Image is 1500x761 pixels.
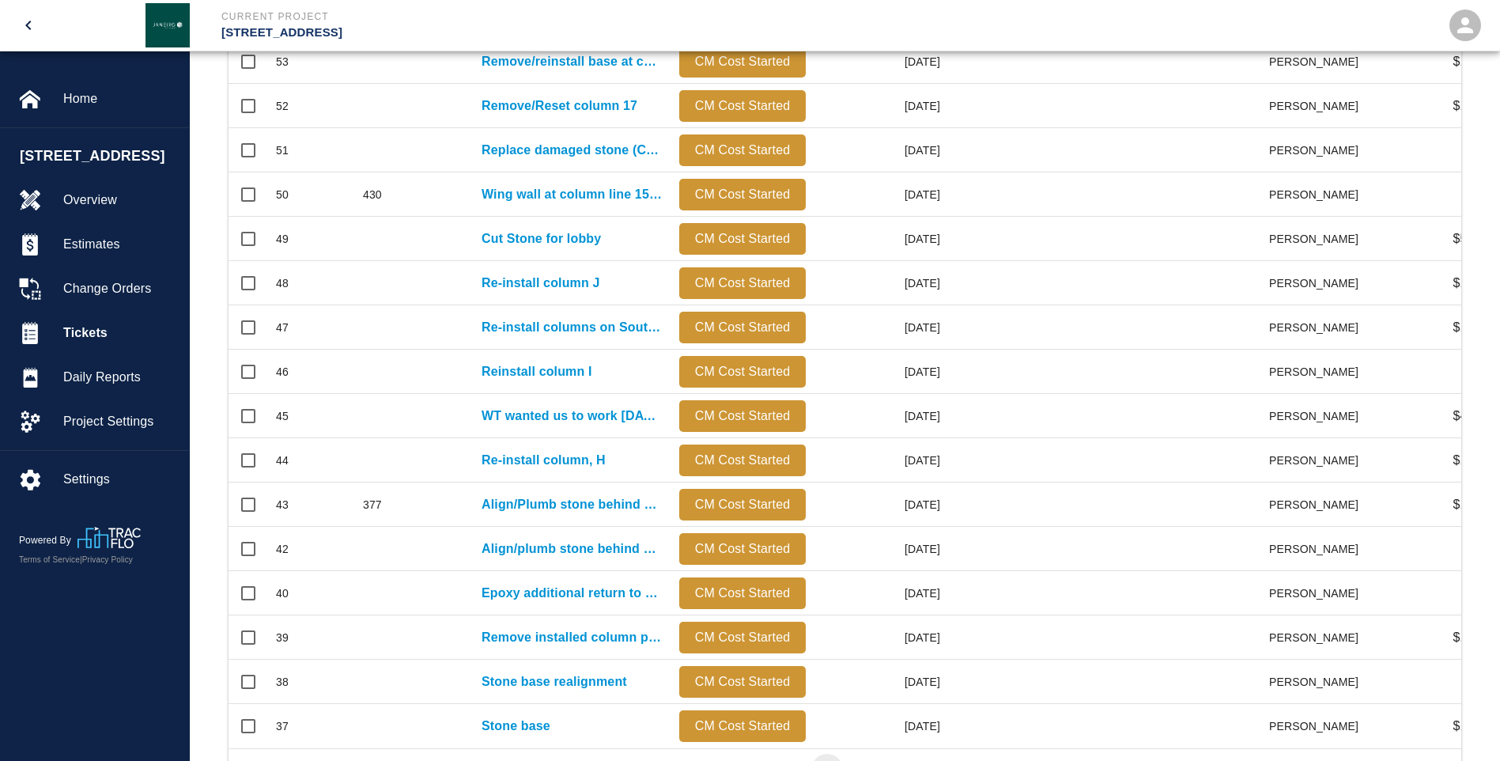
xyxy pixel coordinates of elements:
[63,89,176,108] span: Home
[814,128,948,172] div: [DATE]
[482,540,663,558] a: Align/plumb stone behind new steel column
[145,3,190,47] img: Janeiro Inc
[1270,40,1366,84] div: [PERSON_NAME]
[9,6,47,44] button: open drawer
[63,412,176,431] span: Project Settings
[276,674,289,690] div: 38
[276,408,289,424] div: 45
[814,394,948,438] div: [DATE]
[686,274,799,293] p: CM Cost Started
[686,451,799,470] p: CM Cost Started
[814,350,948,394] div: [DATE]
[1270,305,1366,350] div: [PERSON_NAME]
[276,585,289,601] div: 40
[276,231,289,247] div: 49
[686,97,799,115] p: CM Cost Started
[20,146,181,167] span: [STREET_ADDRESS]
[63,191,176,210] span: Overview
[686,52,799,71] p: CM Cost Started
[814,660,948,704] div: [DATE]
[482,584,663,603] a: Epoxy additional return to O-2 stone on South side East of door
[1270,527,1366,571] div: [PERSON_NAME]
[686,407,799,426] p: CM Cost Started
[1237,590,1500,761] iframe: Chat Widget
[814,84,948,128] div: [DATE]
[814,571,948,615] div: [DATE]
[63,470,176,489] span: Settings
[814,40,948,84] div: [DATE]
[276,275,289,291] div: 48
[814,438,948,483] div: [DATE]
[1270,172,1366,217] div: [PERSON_NAME]
[814,172,948,217] div: [DATE]
[276,541,289,557] div: 42
[1270,128,1366,172] div: [PERSON_NAME]
[482,141,663,160] a: Replace damaged stone (Col. 16)
[276,497,289,513] div: 43
[63,368,176,387] span: Daily Reports
[482,628,663,647] a: Remove installed column pieces
[482,185,663,204] a: Wing wall at column line 15 needs to be moved back
[63,279,176,298] span: Change Orders
[482,52,663,71] a: Remove/reinstall base at column line 18
[63,235,176,254] span: Estimates
[276,187,289,203] div: 50
[276,364,289,380] div: 46
[482,362,592,381] a: Reinstall column I
[482,318,663,337] p: Re-install columns on South elevation due to concrete issues
[482,451,609,470] a: Re-install column, H ￼
[814,217,948,261] div: [DATE]
[814,527,948,571] div: [DATE]
[814,305,948,350] div: [DATE]
[814,615,948,660] div: [DATE]
[686,185,799,204] p: CM Cost Started
[814,483,948,527] div: [DATE]
[276,718,289,734] div: 37
[19,533,77,547] p: Powered By
[686,141,799,160] p: CM Cost Started
[276,54,289,70] div: 53
[686,540,799,558] p: CM Cost Started
[77,527,141,548] img: TracFlo
[1270,84,1366,128] div: [PERSON_NAME]
[63,324,176,343] span: Tickets
[482,717,550,736] a: Stone base
[482,407,663,426] a: WT wanted us to work [DATE] and they would cover it
[686,229,799,248] p: CM Cost Started
[686,495,799,514] p: CM Cost Started
[276,452,289,468] div: 44
[686,362,799,381] p: CM Cost Started
[276,98,289,114] div: 52
[482,97,637,115] a: Remove/Reset column 17
[686,628,799,647] p: CM Cost Started
[1270,571,1366,615] div: [PERSON_NAME]
[80,555,82,564] span: |
[1270,483,1366,527] div: [PERSON_NAME]
[814,704,948,748] div: [DATE]
[482,672,627,691] a: Stone base realignment
[276,142,289,158] div: 51
[686,717,799,736] p: CM Cost Started
[276,630,289,646] div: 39
[276,320,289,335] div: 47
[82,555,133,564] a: Privacy Policy
[1270,217,1366,261] div: [PERSON_NAME]
[482,274,600,293] a: Re-install column J
[363,497,382,513] div: 377
[1270,350,1366,394] div: [PERSON_NAME]
[482,229,601,248] p: Cut Stone for lobby
[1270,438,1366,483] div: [PERSON_NAME]
[482,495,663,514] a: Align/Plumb stone behind new steel column fix bottom stone at steel
[686,584,799,603] p: CM Cost Started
